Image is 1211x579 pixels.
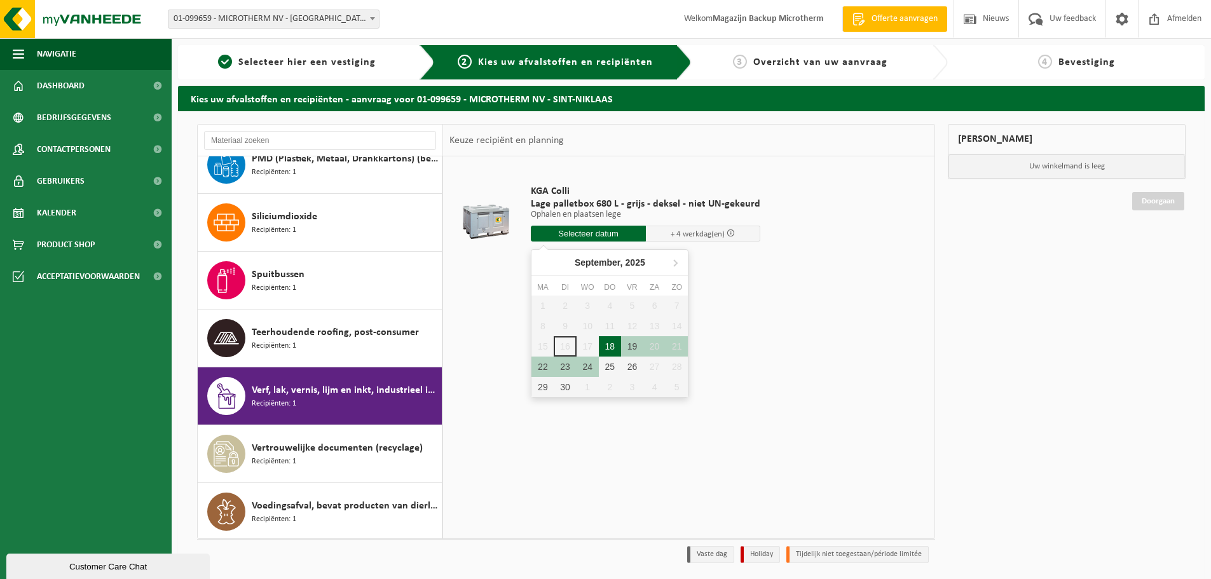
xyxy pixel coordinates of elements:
[37,261,140,292] span: Acceptatievoorwaarden
[577,357,599,377] div: 24
[168,10,380,29] span: 01-099659 - MICROTHERM NV - SINT-NIKLAAS
[554,281,576,294] div: di
[252,383,439,398] span: Verf, lak, vernis, lijm en inkt, industrieel in kleinverpakking
[252,282,296,294] span: Recipiënten: 1
[868,13,941,25] span: Offerte aanvragen
[713,14,823,24] strong: Magazijn Backup Microtherm
[252,514,296,526] span: Recipiënten: 1
[687,546,734,563] li: Vaste dag
[478,57,653,67] span: Kies uw afvalstoffen en recipiënten
[198,194,442,252] button: Siliciumdioxide Recipiënten: 1
[252,267,304,282] span: Spuitbussen
[252,398,296,410] span: Recipiënten: 1
[599,281,621,294] div: do
[198,425,442,483] button: Vertrouwelijke documenten (recyclage) Recipiënten: 1
[577,281,599,294] div: wo
[37,165,85,197] span: Gebruikers
[666,281,688,294] div: zo
[37,197,76,229] span: Kalender
[531,357,554,377] div: 22
[599,336,621,357] div: 18
[443,125,570,156] div: Keuze recipiënt en planning
[238,57,376,67] span: Selecteer hier een vestiging
[671,230,725,238] span: + 4 werkdag(en)
[252,224,296,236] span: Recipiënten: 1
[204,131,436,150] input: Materiaal zoeken
[184,55,409,70] a: 1Selecteer hier een vestiging
[621,357,643,377] div: 26
[37,102,111,133] span: Bedrijfsgegevens
[1058,57,1115,67] span: Bevestiging
[554,377,576,397] div: 30
[6,551,212,579] iframe: chat widget
[621,336,643,357] div: 19
[37,70,85,102] span: Dashboard
[643,281,666,294] div: za
[1038,55,1052,69] span: 4
[599,357,621,377] div: 25
[458,55,472,69] span: 2
[198,136,442,194] button: PMD (Plastiek, Metaal, Drankkartons) (bedrijven) Recipiënten: 1
[218,55,232,69] span: 1
[577,377,599,397] div: 1
[570,252,650,273] div: September,
[37,133,111,165] span: Contactpersonen
[252,209,317,224] span: Siliciumdioxide
[252,440,423,456] span: Vertrouwelijke documenten (recyclage)
[948,124,1186,154] div: [PERSON_NAME]
[1132,192,1184,210] a: Doorgaan
[626,258,645,267] i: 2025
[198,252,442,310] button: Spuitbussen Recipiënten: 1
[554,357,576,377] div: 23
[252,151,439,167] span: PMD (Plastiek, Metaal, Drankkartons) (bedrijven)
[786,546,929,563] li: Tijdelijk niet toegestaan/période limitée
[753,57,887,67] span: Overzicht van uw aanvraag
[599,377,621,397] div: 2
[198,367,442,425] button: Verf, lak, vernis, lijm en inkt, industrieel in kleinverpakking Recipiënten: 1
[741,546,780,563] li: Holiday
[252,340,296,352] span: Recipiënten: 1
[531,198,760,210] span: Lage palletbox 680 L - grijs - deksel - niet UN-gekeurd
[198,483,442,540] button: Voedingsafval, bevat producten van dierlijke oorsprong, onverpakt, categorie 3 Recipiënten: 1
[531,210,760,219] p: Ophalen en plaatsen lege
[252,167,296,179] span: Recipiënten: 1
[531,281,554,294] div: ma
[531,185,760,198] span: KGA Colli
[842,6,947,32] a: Offerte aanvragen
[198,310,442,367] button: Teerhoudende roofing, post-consumer Recipiënten: 1
[168,10,379,28] span: 01-099659 - MICROTHERM NV - SINT-NIKLAAS
[621,377,643,397] div: 3
[733,55,747,69] span: 3
[531,377,554,397] div: 29
[37,38,76,70] span: Navigatie
[252,325,419,340] span: Teerhoudende roofing, post-consumer
[252,456,296,468] span: Recipiënten: 1
[178,86,1205,111] h2: Kies uw afvalstoffen en recipiënten - aanvraag voor 01-099659 - MICROTHERM NV - SINT-NIKLAAS
[948,154,1185,179] p: Uw winkelmand is leeg
[37,229,95,261] span: Product Shop
[621,281,643,294] div: vr
[531,226,646,242] input: Selecteer datum
[252,498,439,514] span: Voedingsafval, bevat producten van dierlijke oorsprong, onverpakt, categorie 3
